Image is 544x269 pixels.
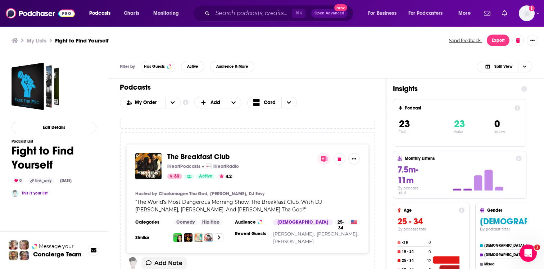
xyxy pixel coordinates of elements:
span: " " [135,199,322,213]
h4: <18 [402,241,427,245]
a: Podchaser - Follow, Share and Rate Podcasts [6,6,75,20]
a: Comedy [173,219,198,225]
h3: Podcast List [12,139,96,144]
span: Audience & More [216,64,248,68]
h1: Fight to Find Yourself [12,144,96,172]
h2: Choose List sort [120,97,181,108]
span: 7.5m-11m [398,164,418,186]
a: Hip Hop [199,219,222,225]
button: Choose View [247,97,297,108]
h2: Choose View [247,97,313,108]
button: Export [487,35,509,46]
button: Active [181,61,204,72]
h4: 0 [429,250,431,254]
button: Show profile menu [519,5,535,21]
span: Active [199,173,213,180]
img: User Profile [519,5,535,21]
h4: Hosted by [135,191,157,197]
span: Active [187,64,198,68]
a: Fight to Find Yourself [12,63,59,110]
h3: Audience [235,219,267,225]
button: open menu [404,8,453,19]
button: open menu [84,8,120,19]
button: Open AdvancedNew [311,9,348,18]
h4: 0 [429,240,431,245]
h4: Podcast [405,106,512,111]
a: The Breakfast Club [135,153,162,179]
img: Sydney Profile [9,240,18,250]
span: Message your [39,243,74,250]
p: Active [454,130,465,134]
span: ⌘ K [292,9,305,18]
h4: 12 [427,259,431,263]
img: The 85 South Show with Karlous Miller, DC Young Fly and Chico Bean [184,233,192,242]
h3: Similar [135,235,168,241]
div: 0 [12,178,24,184]
p: iHeartPodcasts [167,163,200,169]
button: 4.2 [217,174,234,179]
h3: Fight to Find Yourself [55,37,109,44]
span: 83 [174,173,179,180]
h4: 18 - 24 [402,250,427,254]
input: Search podcasts, credits, & more... [213,8,292,19]
h4: Monthly Listens [405,156,513,161]
span: My Order [135,100,159,105]
div: [DATE] [57,178,74,184]
h3: Categories [135,219,168,225]
h4: [DEMOGRAPHIC_DATA] [484,243,524,248]
button: open menu [453,8,480,19]
h3: Filter by [120,64,135,69]
a: Show notifications dropdown [481,7,493,19]
img: iHeartRadio [206,163,212,169]
button: Edit Details [12,122,96,133]
a: Show additional information [183,99,189,106]
svg: Email not verified [529,5,535,11]
a: Show notifications dropdown [499,7,510,19]
a: The Breakfast Club [167,153,230,161]
span: 23 [399,118,410,130]
span: Podcasts [89,8,110,18]
img: Jon Profile [9,251,18,260]
button: Has Guests [141,61,175,72]
a: Charts [119,8,144,19]
button: Audience & More [210,61,254,72]
h4: 25 - 34 [402,259,426,263]
a: [PERSON_NAME], [210,191,247,197]
h4: By podcast total [398,227,464,232]
h2: + Add [194,97,242,108]
button: open menu [120,100,165,105]
div: [DEMOGRAPHIC_DATA] [273,219,333,225]
h4: Mixed [484,262,526,266]
a: [PERSON_NAME], [317,231,358,237]
a: 83 [167,174,182,179]
img: Ella Rose Murphy [12,190,19,197]
button: Show More Button [348,153,360,165]
span: Has Guests [144,64,165,68]
a: Million Dollaz Worth Of Game [204,233,213,242]
a: [PERSON_NAME] [273,238,314,244]
button: open menu [165,97,180,108]
span: Open Advanced [314,12,344,15]
span: The Breakfast Club [167,152,230,161]
span: 23 [454,118,465,130]
span: Monitoring [153,8,179,18]
a: My Lists [27,37,46,44]
p: iHeartRadio [213,163,239,169]
iframe: Intercom live chat [520,245,537,262]
h4: Age [404,208,456,213]
img: Angela Yee's Lip Service [173,233,182,242]
div: Search podcasts, credits, & more... [200,5,361,22]
p: Inactive [494,130,506,134]
span: Card [264,100,276,105]
button: Choose View [477,61,532,72]
button: Show More Button [527,35,538,46]
h3: Recent Guests [235,231,267,237]
h1: Podcasts [120,83,370,92]
span: The World's Most Dangerous Morning Show, The Breakfast Club, With DJ [PERSON_NAME], [PERSON_NAME]... [135,199,322,213]
a: [PERSON_NAME], [273,231,315,237]
button: open menu [363,8,405,19]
